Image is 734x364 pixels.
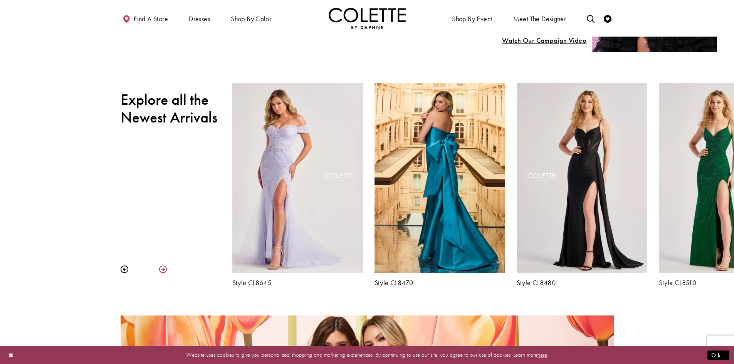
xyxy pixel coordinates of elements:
a: Visit Colette by Daphne Style No. CL8470 Page [375,83,505,273]
a: Meet the designer [511,8,568,29]
span: Find a store [134,15,168,23]
h2: Explore all the Newest Arrivals [121,91,221,126]
span: Meet the designer [513,15,566,23]
a: Visit Home Page [329,8,406,29]
a: Style CL8480 [517,279,647,287]
img: Colette by Daphne [329,8,406,29]
a: Style CL8645 [232,279,363,287]
a: here [537,351,547,359]
button: Submit Dialog [707,350,729,360]
button: Close Dialog [5,348,18,362]
a: Style CL8470 [375,279,505,287]
span: Shop by color [231,15,271,23]
span: Shop By Event [452,15,492,23]
span: Shop By Event [450,8,494,29]
a: Visit Colette by Daphne Style No. CL8480 Page [517,83,647,273]
p: Website uses cookies to give you personalized shopping and marketing experiences. By continuing t... [55,350,679,360]
a: Check Wishlist [602,8,613,29]
div: Colette by Daphne Style No. CL8480 [511,77,653,292]
span: Shop by color [229,8,273,29]
span: Dresses [189,15,210,23]
span: Play Slide #15 Video [502,37,586,44]
a: Find a store [121,8,170,29]
a: Toggle search [585,8,596,29]
span: Dresses [187,8,212,29]
a: Visit Colette by Daphne Style No. CL8645 Page [232,83,363,273]
div: Colette by Daphne Style No. CL8470 [369,77,511,292]
div: Colette by Daphne Style No. CL8645 [227,77,369,292]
